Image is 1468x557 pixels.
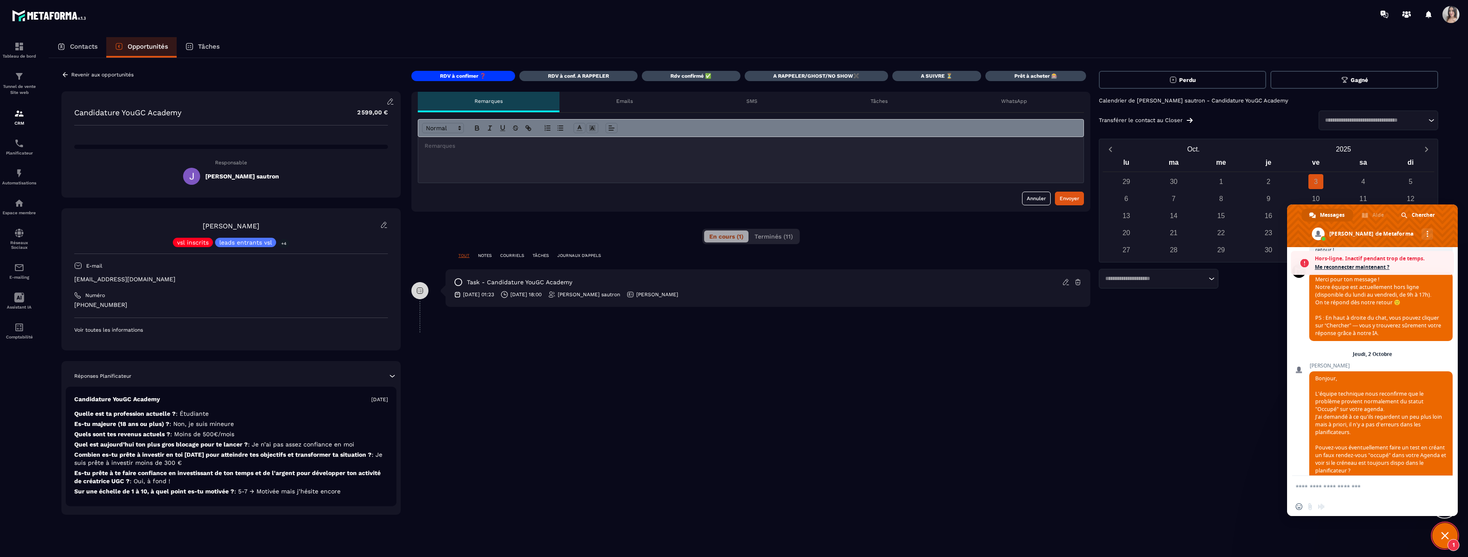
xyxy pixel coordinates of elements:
a: social-networksocial-networkRéseaux Sociaux [2,222,36,256]
p: Candidature YouGC Academy [74,395,160,403]
span: : Moins de 500€/mois [170,431,234,437]
p: [DATE] 01:23 [463,291,494,298]
a: schedulerschedulerPlanificateur [2,132,36,162]
span: Gagné [1351,77,1368,83]
p: Tâches [871,98,888,105]
a: formationformationTableau de bord [2,35,36,65]
input: Search for option [1102,274,1206,283]
p: Automatisations [2,181,36,185]
img: logo [12,8,89,23]
div: 9 [1261,191,1276,206]
div: 15 [1214,208,1229,223]
p: Responsable [74,160,388,166]
div: Calendar days [1103,174,1434,257]
button: Open months overlay [1118,142,1269,157]
div: 30 [1261,242,1276,257]
a: formationformationCRM [2,102,36,132]
img: formation [14,41,24,52]
p: Es-tu prête à te faire confiance en investissant de ton temps et de l'argent pour développer ton ... [74,469,388,485]
input: Search for option [1322,116,1426,125]
div: 3 [1308,174,1323,189]
a: Assistant IA [2,286,36,316]
p: [DATE] [371,396,388,403]
a: [PERSON_NAME] [203,222,259,230]
p: TÂCHES [533,253,549,259]
p: Planificateur [2,151,36,155]
div: me [1197,157,1245,172]
div: 28 [1166,242,1181,257]
span: 1 [1448,539,1459,551]
div: 12 [1403,191,1418,206]
img: scheduler [14,138,24,149]
p: [PHONE_NUMBER] [74,301,388,309]
button: Perdu [1099,71,1267,89]
div: 10 [1308,191,1323,206]
span: Merci pour ton message ! Notre équipe est actuellement hors ligne (disponible du lundi au vendred... [1315,276,1441,337]
div: Chercher [1393,209,1443,222]
div: Fermer le chat [1432,523,1458,548]
div: 23 [1261,225,1276,240]
div: 27 [1119,242,1134,257]
a: Contacts [49,37,106,58]
p: E-mailing [2,275,36,280]
span: En cours (1) [709,233,743,240]
span: : Non, je suis mineure [169,420,234,427]
span: : 5-7 → Motivée mais j’hésite encore [234,488,341,495]
p: A SUIVRE ⏳ [921,73,952,79]
p: Quel est aujourd’hui ton plus gros blocage pour te lancer ? [74,440,388,449]
img: formation [14,71,24,82]
p: Tâches [198,43,220,50]
div: 8 [1214,191,1229,206]
img: automations [14,168,24,178]
textarea: Entrez votre message... [1296,483,1430,491]
button: Annuler [1022,192,1051,205]
a: Tâches [177,37,228,58]
div: 7 [1166,191,1181,206]
img: email [14,262,24,273]
div: 30 [1166,174,1181,189]
p: NOTES [478,253,492,259]
p: Opportunités [128,43,168,50]
p: Réponses Planificateur [74,373,131,379]
div: 11 [1356,191,1371,206]
div: 5 [1403,174,1418,189]
span: : Étudiante [176,410,209,417]
span: Messages [1320,209,1345,222]
span: Terminés (11) [754,233,793,240]
div: 13 [1119,208,1134,223]
p: [PERSON_NAME] [636,291,678,298]
p: RDV à confimer ❓ [440,73,486,79]
span: Me reconnecter maintenant ? [1315,263,1450,271]
p: leads entrants vsl [219,239,272,245]
span: Perdu [1179,77,1196,83]
p: vsl inscrits [177,239,209,245]
span: Chercher [1412,209,1435,222]
div: 20 [1119,225,1134,240]
p: Es-tu majeure (18 ans ou plus) ? [74,420,388,428]
img: accountant [14,322,24,332]
a: emailemailE-mailing [2,256,36,286]
p: COURRIELS [500,253,524,259]
div: 4 [1356,174,1371,189]
p: Combien es-tu prête à investir en toi [DATE] pour atteindre tes objectifs et transformer ta situa... [74,451,388,467]
div: 2 [1261,174,1276,189]
h5: [PERSON_NAME] sautron [205,173,279,180]
button: En cours (1) [704,230,749,242]
p: Calendrier de [PERSON_NAME] sautron - Candidature YouGC Academy [1099,97,1438,104]
span: Insérer un emoji [1296,503,1302,510]
img: formation [14,108,24,119]
p: +4 [278,239,289,248]
div: lu [1103,157,1150,172]
p: 2 599,00 € [349,104,388,121]
p: A RAPPELER/GHOST/NO SHOW✖️ [773,73,859,79]
span: : Je n’ai pas assez confiance en moi [248,441,354,448]
p: Quels sont tes revenus actuels ? [74,430,388,438]
a: formationformationTunnel de vente Site web [2,65,36,102]
div: sa [1340,157,1387,172]
span: [PERSON_NAME] [1309,363,1453,369]
div: Envoyer [1060,194,1079,203]
p: Remarques [475,98,503,105]
p: Tunnel de vente Site web [2,84,36,96]
p: Réseaux Sociaux [2,240,36,250]
p: Comptabilité [2,335,36,339]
